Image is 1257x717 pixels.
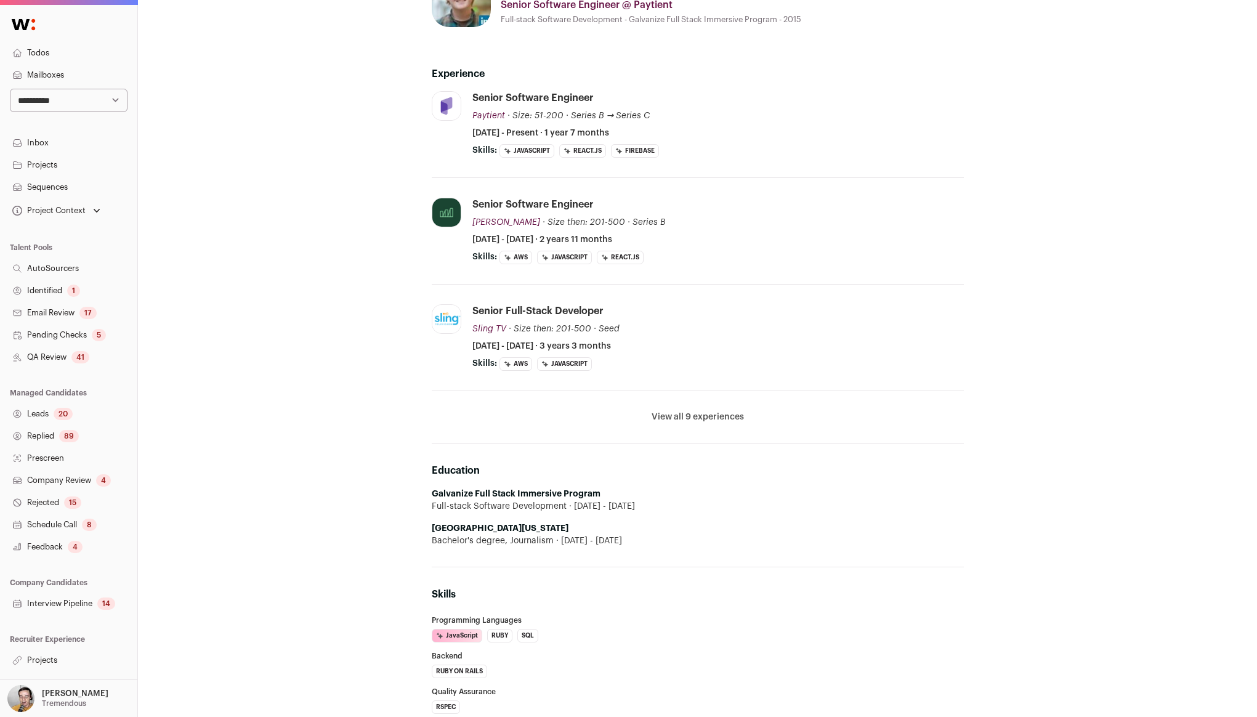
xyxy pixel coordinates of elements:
[633,218,666,227] span: Series B
[472,233,612,246] span: [DATE] - [DATE] · 2 years 11 months
[432,617,964,624] h3: Programming Languages
[54,408,73,420] div: 20
[432,463,964,478] h2: Education
[472,304,604,318] div: Senior Full-stack Developer
[5,12,42,37] img: Wellfound
[594,323,596,335] span: ·
[597,251,644,264] li: React.js
[432,92,461,120] img: 1d5eca33f99cb5c7671c4a58ebc91e1dcc47402d42bf7e8e1b0efe67921a2ce9.png
[509,325,591,333] span: · Size then: 201-500
[567,500,635,512] span: [DATE] - [DATE]
[507,111,564,120] span: · Size: 51-200
[432,500,964,512] div: Full-stack Software Development
[566,110,568,122] span: ·
[432,665,487,678] li: Ruby on Rails
[537,357,592,371] li: JavaScript
[472,218,540,227] span: [PERSON_NAME]
[559,144,606,158] li: React.js
[92,329,106,341] div: 5
[499,144,554,158] li: JavaScript
[432,524,568,533] strong: [GEOGRAPHIC_DATA][US_STATE]
[472,198,594,211] div: Senior Software Engineer
[68,541,83,553] div: 4
[432,700,460,714] li: RSpec
[7,685,34,712] img: 144000-medium_jpg
[42,689,108,699] p: [PERSON_NAME]
[432,198,461,227] img: 98b875f816864555281b9d9699548b635a2605f4f329c7c9944706c1c8b11048.jpg
[628,216,630,229] span: ·
[472,325,506,333] span: Sling TV
[472,127,609,139] span: [DATE] - Present · 1 year 7 months
[517,629,538,642] li: SQL
[432,629,482,642] li: JavaScript
[67,285,80,297] div: 1
[432,587,964,602] h2: Skills
[501,15,964,25] div: Full-stack Software Development - Galvanize Full Stack Immersive Program - 2015
[472,111,505,120] span: Paytient
[472,357,497,370] span: Skills:
[571,111,650,120] span: Series B → Series C
[5,685,111,712] button: Open dropdown
[71,351,89,363] div: 41
[432,688,964,695] h3: Quality Assurance
[472,340,611,352] span: [DATE] - [DATE] · 3 years 3 months
[472,91,594,105] div: Senior Software Engineer
[599,325,620,333] span: Seed
[537,251,592,264] li: JavaScript
[97,597,115,610] div: 14
[652,411,744,423] button: View all 9 experiences
[432,652,964,660] h3: Backend
[10,206,86,216] div: Project Context
[96,474,111,487] div: 4
[543,218,625,227] span: · Size then: 201-500
[499,251,532,264] li: AWS
[64,496,81,509] div: 15
[432,305,461,333] img: 18c4b8aef73014350dde1c15e0d047c9c24afced94be152bee8dbbd662fdd397.jpg
[499,357,532,371] li: AWS
[42,699,86,708] p: Tremendous
[472,251,497,263] span: Skills:
[432,67,964,81] h2: Experience
[472,144,497,156] span: Skills:
[487,629,512,642] li: Ruby
[82,519,97,531] div: 8
[432,535,964,547] div: Bachelor's degree, Journalism
[10,202,103,219] button: Open dropdown
[79,307,97,319] div: 17
[611,144,659,158] li: Firebase
[432,490,600,498] strong: Galvanize Full Stack Immersive Program
[59,430,79,442] div: 89
[554,535,622,547] span: [DATE] - [DATE]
